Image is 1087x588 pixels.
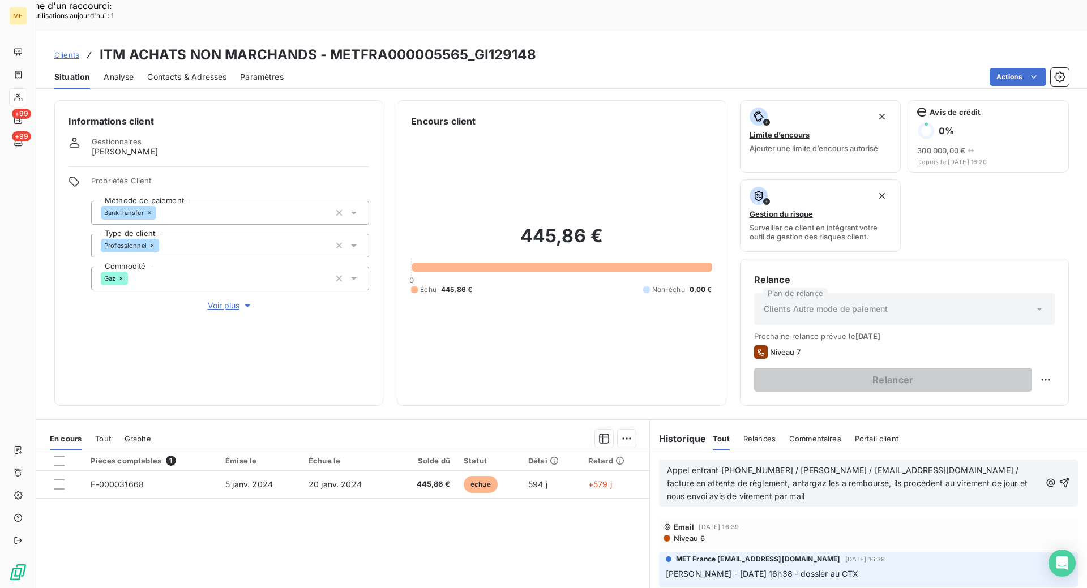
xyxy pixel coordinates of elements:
[411,225,712,259] h2: 445,86 €
[754,332,1055,341] span: Prochaine relance prévue le
[9,563,27,581] img: Logo LeanPay
[104,209,144,216] span: BankTransfer
[12,131,31,141] span: +99
[740,179,901,252] button: Gestion du risqueSurveiller ce client en intégrant votre outil de gestion des risques client.
[674,522,695,531] span: Email
[750,144,878,153] span: Ajouter une limite d’encours autorisé
[666,569,859,578] span: [PERSON_NAME] - [DATE] 16h38 - dossier au CTX
[411,114,476,128] h6: Encours client
[147,71,226,83] span: Contacts & Adresses
[764,303,888,315] span: Clients Autre mode de paiement
[770,347,801,357] span: Niveau 7
[9,134,27,152] a: +99
[420,285,436,295] span: Échu
[754,368,1032,392] button: Relancer
[225,479,273,489] span: 5 janv. 2024
[673,534,705,543] span: Niveau 6
[464,456,515,465] div: Statut
[156,208,165,218] input: Ajouter une valeur
[588,479,612,489] span: +579 j
[104,242,147,249] span: Professionnel
[676,554,841,564] span: MET France [EMAIL_ADDRESS][DOMAIN_NAME]
[1049,550,1076,577] div: Open Intercom Messenger
[855,434,898,443] span: Portail client
[528,456,575,465] div: Délai
[845,556,885,563] span: [DATE] 16:39
[699,523,739,530] span: [DATE] 16:39
[917,158,1059,165] span: Depuis le [DATE] 16:20
[125,434,151,443] span: Graphe
[166,456,176,466] span: 1
[240,71,284,83] span: Paramètres
[50,434,82,443] span: En cours
[750,130,810,139] span: Limite d’encours
[54,50,79,59] span: Clients
[743,434,776,443] span: Relances
[12,109,31,119] span: +99
[409,276,414,285] span: 0
[855,332,881,341] span: [DATE]
[400,456,450,465] div: Solde dû
[464,476,498,493] span: échue
[789,434,841,443] span: Commentaires
[92,146,158,157] span: [PERSON_NAME]
[54,49,79,61] a: Clients
[713,434,730,443] span: Tout
[528,479,547,489] span: 594 j
[91,479,144,489] span: F-000031668
[104,275,115,282] span: Gaz
[939,125,954,136] h6: 0 %
[650,432,707,445] h6: Historique
[208,300,253,311] span: Voir plus
[990,68,1046,86] button: Actions
[740,100,901,173] button: Limite d’encoursAjouter une limite d’encours autorisé
[690,285,712,295] span: 0,00 €
[441,285,472,295] span: 445,86 €
[91,299,369,312] button: Voir plus
[159,241,168,251] input: Ajouter une valeur
[92,137,142,146] span: Gestionnaires
[95,434,111,443] span: Tout
[100,45,536,65] h3: ITM ACHATS NON MARCHANDS - METFRA000005565_GI129148
[309,479,362,489] span: 20 janv. 2024
[225,456,295,465] div: Émise le
[652,285,685,295] span: Non-échu
[309,456,386,465] div: Échue le
[91,176,369,192] span: Propriétés Client
[930,108,981,117] span: Avis de crédit
[104,71,134,83] span: Analyse
[754,273,1055,286] h6: Relance
[917,146,965,155] span: 300 000,00 €
[667,465,1030,501] span: Appel entrant [PHONE_NUMBER] / [PERSON_NAME] / [EMAIL_ADDRESS][DOMAIN_NAME] / facture en attente ...
[400,479,450,490] span: 445,86 €
[69,114,369,128] h6: Informations client
[9,111,27,129] a: +99
[750,209,813,218] span: Gestion du risque
[128,273,137,284] input: Ajouter une valeur
[54,71,90,83] span: Situation
[588,456,643,465] div: Retard
[91,456,212,466] div: Pièces comptables
[750,223,892,241] span: Surveiller ce client en intégrant votre outil de gestion des risques client.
